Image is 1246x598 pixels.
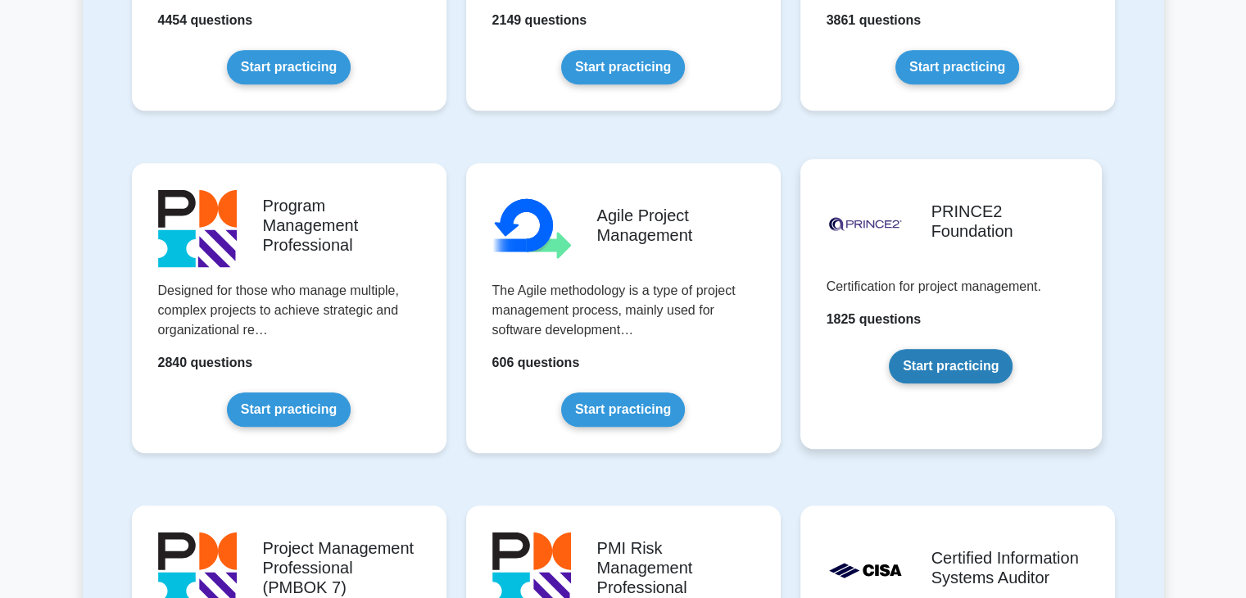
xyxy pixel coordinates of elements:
[895,50,1019,84] a: Start practicing
[889,349,1013,383] a: Start practicing
[227,392,351,427] a: Start practicing
[227,50,351,84] a: Start practicing
[561,392,685,427] a: Start practicing
[561,50,685,84] a: Start practicing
